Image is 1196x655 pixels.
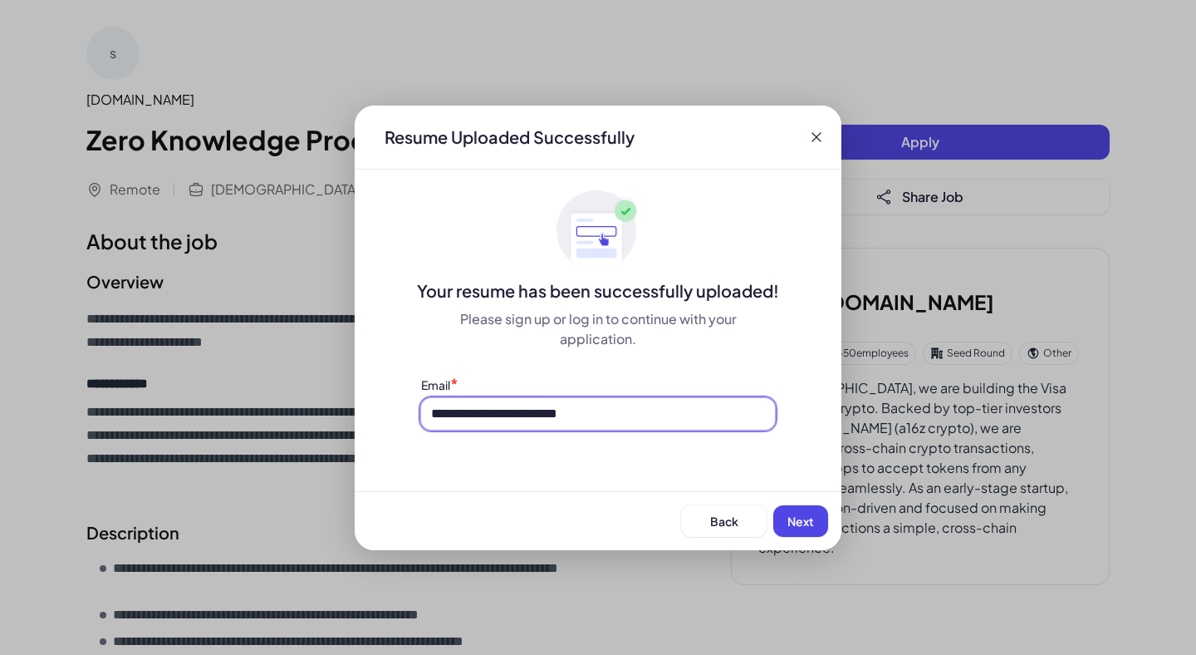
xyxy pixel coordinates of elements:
span: Next [787,514,814,529]
div: Your resume has been successfully uploaded! [355,279,841,303]
img: ApplyedMaskGroup3.svg [556,190,640,273]
span: Back [710,514,738,529]
div: Resume Uploaded Successfully [371,126,648,149]
div: Please sign up or log in to continue with your application. [421,309,775,349]
button: Next [773,505,828,537]
button: Back [681,505,767,537]
label: Email [421,377,450,392]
